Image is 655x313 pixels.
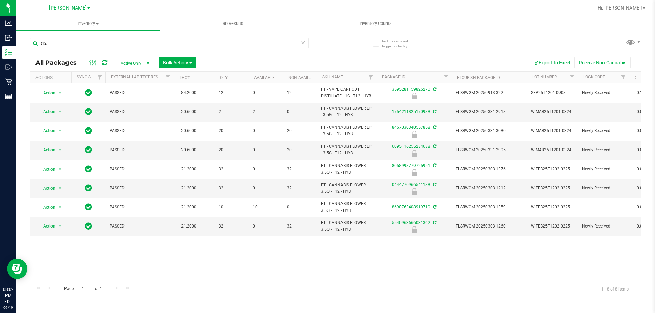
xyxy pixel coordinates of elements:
[392,109,430,114] a: 1754211825170988
[110,147,170,153] span: PASSED
[287,109,313,115] span: 0
[49,5,87,11] span: [PERSON_NAME]
[5,20,12,27] inline-svg: Analytics
[178,164,200,174] span: 21.2000
[287,166,313,172] span: 32
[77,75,103,79] a: Sync Status
[582,147,625,153] span: Newly Received
[633,126,653,136] span: 0.0000
[178,126,200,136] span: 20.6000
[85,88,92,97] span: In Sync
[287,90,313,96] span: 12
[159,57,196,68] button: Bulk Actions
[618,72,629,83] a: Filter
[219,166,245,172] span: 32
[85,202,92,212] span: In Sync
[253,166,279,172] span: 0
[287,128,313,134] span: 20
[529,57,574,68] button: Export to Excel
[211,20,252,27] span: Lab Results
[532,75,557,79] a: Lot Number
[321,105,373,118] span: FT - CANNABIS FLOWER LP - 3.5G - T12 - HYB
[35,59,84,66] span: All Packages
[287,204,313,210] span: 0
[219,128,245,134] span: 20
[110,204,170,210] span: PASSED
[432,109,436,114] span: Sync from Compliance System
[456,109,523,115] span: FLSRWGM-20250331-2918
[110,223,170,230] span: PASSED
[7,259,27,279] iframe: Resource center
[85,126,92,136] span: In Sync
[178,221,200,231] span: 21.2000
[582,166,625,172] span: Newly Received
[531,147,574,153] span: W-MAR25T1201-0324
[432,125,436,130] span: Sync from Compliance System
[110,109,170,115] span: PASSED
[392,87,430,92] a: 3595281159826270
[598,5,642,11] span: Hi, [PERSON_NAME]!
[350,20,401,27] span: Inventory Counts
[178,107,200,117] span: 20.6000
[94,72,105,83] a: Filter
[85,145,92,155] span: In Sync
[5,49,12,56] inline-svg: Inventory
[392,163,430,168] a: 8058998779725951
[253,128,279,134] span: 0
[596,284,634,294] span: 1 - 8 of 8 items
[254,75,275,80] a: Available
[35,75,69,80] div: Actions
[633,107,653,117] span: 0.0000
[253,90,279,96] span: 0
[633,221,653,231] span: 0.0000
[219,147,245,153] span: 20
[321,220,373,233] span: FT - CANNABIS FLOWER - 3.5G - T12 - HYB
[178,183,200,193] span: 21.2000
[37,107,56,116] span: Action
[85,107,92,116] span: In Sync
[110,166,170,172] span: PASSED
[162,72,174,83] a: Filter
[37,88,56,98] span: Action
[56,88,64,98] span: select
[392,182,430,187] a: 0444770966541188
[3,286,13,305] p: 08:02 PM EDT
[531,166,574,172] span: W-FEB25T1202-0225
[456,128,523,134] span: FLSRWGM-20250331-3080
[219,109,245,115] span: 2
[37,126,56,136] span: Action
[111,75,164,79] a: External Lab Test Result
[456,223,523,230] span: FLSRWGM-20250303-1260
[85,164,92,174] span: In Sync
[160,16,304,31] a: Lab Results
[567,72,578,83] a: Filter
[37,184,56,193] span: Action
[365,72,377,83] a: Filter
[321,124,373,137] span: FT - CANNABIS FLOWER LP - 3.5G - T12 - HYB
[322,75,343,79] a: SKU Name
[376,226,453,233] div: Newly Received
[440,72,452,83] a: Filter
[321,162,373,175] span: FT - CANNABIS FLOWER - 3.5G - T12 - HYB
[110,185,170,191] span: PASSED
[253,147,279,153] span: 0
[178,202,200,212] span: 21.2000
[432,220,436,225] span: Sync from Compliance System
[321,143,373,156] span: FT - CANNABIS FLOWER LP - 3.5G - T12 - HYB
[382,75,405,79] a: Package ID
[633,183,653,193] span: 0.0000
[633,164,653,174] span: 0.0000
[219,223,245,230] span: 32
[432,87,436,92] span: Sync from Compliance System
[321,182,373,195] span: FT - CANNABIS FLOWER - 3.5G - T12 - HYB
[110,128,170,134] span: PASSED
[253,109,279,115] span: 2
[432,144,436,149] span: Sync from Compliance System
[321,201,373,214] span: FT - CANNABIS FLOWER - 3.5G - T12 - HYB
[392,144,430,149] a: 6095116255234638
[163,60,192,65] span: Bulk Actions
[531,90,574,96] span: SEP25T1201-0908
[56,165,64,174] span: select
[5,64,12,71] inline-svg: Outbound
[56,203,64,212] span: select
